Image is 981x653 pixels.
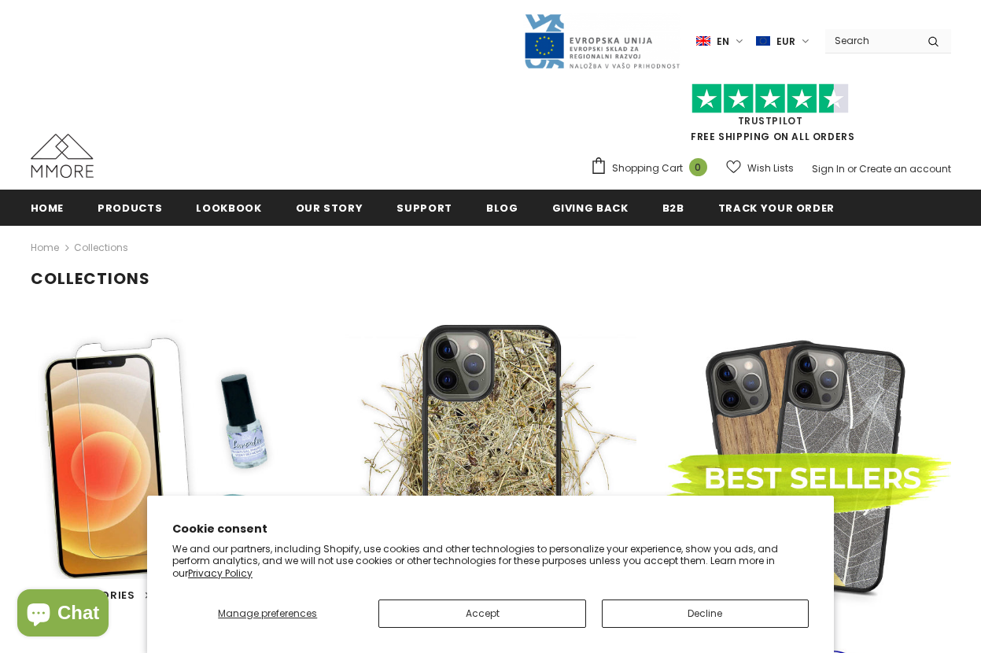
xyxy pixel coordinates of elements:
span: Home [31,201,65,216]
button: Accept [378,600,585,628]
span: Products [98,201,162,216]
span: Blog [486,201,518,216]
a: Lookbook [196,190,261,225]
a: support [396,190,452,225]
a: Create an account [859,162,951,175]
a: Trustpilot [738,114,803,127]
span: Shopping Cart [612,160,683,176]
p: We and our partners, including Shopify, use cookies and other technologies to personalize your ex... [172,543,809,580]
a: Our Story [296,190,363,225]
span: 0 [689,158,707,176]
img: Javni Razpis [523,13,680,70]
span: Collections [74,238,128,257]
span: en [717,34,729,50]
a: Home [31,190,65,225]
span: Accessories [54,588,135,603]
inbox-online-store-chat: Shopify online store chat [13,589,113,640]
a: Track your order [718,190,835,225]
input: Search Site [825,29,916,52]
img: MMORE Cases [31,134,94,178]
span: Wish Lists [747,160,794,176]
a: Products [98,190,162,225]
button: Manage preferences [172,600,363,628]
h2: Cookie consent [172,521,809,537]
h1: Collections [31,269,951,289]
img: i-lang-1.png [696,35,710,48]
span: Our Story [296,201,363,216]
a: B2B [662,190,684,225]
span: Track your order [718,201,835,216]
span: Giving back [552,201,629,216]
a: Shopping Cart 0 [590,157,715,180]
a: Sign In [812,162,845,175]
a: Privacy Policy [188,566,253,580]
span: FREE SHIPPING ON ALL ORDERS [590,90,951,143]
span: Manage preferences [218,607,317,620]
a: Javni Razpis [523,34,680,47]
span: EUR [776,34,795,50]
span: or [847,162,857,175]
a: Giving back [552,190,629,225]
a: Wish Lists [726,154,794,182]
span: Lookbook [196,201,261,216]
a: Blog [486,190,518,225]
span: support [396,201,452,216]
span: B2B [662,201,684,216]
a: Home [31,238,59,257]
a: Accessories [54,588,150,603]
button: Decline [602,600,809,628]
img: Trust Pilot Stars [691,83,849,114]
